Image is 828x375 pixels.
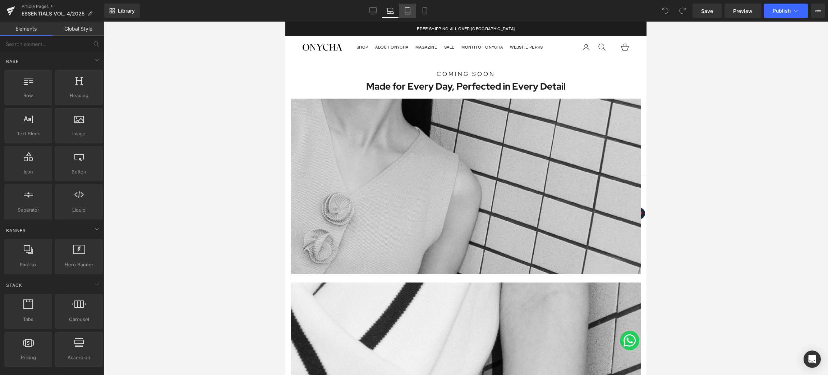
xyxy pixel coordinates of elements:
[159,22,169,29] a: SALE
[57,316,101,323] span: Carousel
[176,22,217,29] a: Month of Onycha
[6,92,50,99] span: Row
[6,261,50,268] span: Parallax
[399,4,416,18] a: Tablet
[81,59,280,71] span: Made for Every Day, Perfected in Every Detail
[6,316,50,323] span: Tabs
[364,4,382,18] a: Desktop
[57,354,101,361] span: Accordion
[71,22,83,29] summary: Shop
[6,130,50,137] span: Text Block
[804,351,821,368] div: Open Intercom Messenger
[71,22,282,29] nav: Primary navigation
[733,7,753,15] span: Preview
[90,22,123,29] summary: About Onycha
[22,11,84,17] span: ESSENTIALS VOL. 4/2025
[764,4,808,18] button: Publish
[5,282,23,289] span: Stack
[130,22,152,29] summary: Magazine
[22,4,104,9] a: Article Pages
[6,354,50,361] span: Pricing
[773,8,791,14] span: Publish
[811,4,825,18] button: More
[416,4,433,18] a: Mobile
[675,4,690,18] button: Redo
[382,4,399,18] a: Laptop
[132,4,229,10] p: FREE SHIPPING ALL OVER [GEOGRAPHIC_DATA]
[5,58,19,65] span: Base
[57,168,101,176] span: Button
[104,4,140,18] a: New Library
[57,261,101,268] span: Hero Banner
[701,7,713,15] span: Save
[658,4,672,18] button: Undo
[5,227,27,234] span: Banner
[52,22,104,36] a: Global Style
[225,22,257,29] a: Website Perks
[6,168,50,176] span: Icon
[57,130,101,137] span: Image
[118,8,135,14] span: Library
[5,48,356,57] h1: COMING SOON
[6,206,50,214] span: Separator
[724,4,761,18] a: Preview
[57,92,101,99] span: Heading
[296,21,344,30] nav: Secondary navigation
[57,206,101,214] span: Liquid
